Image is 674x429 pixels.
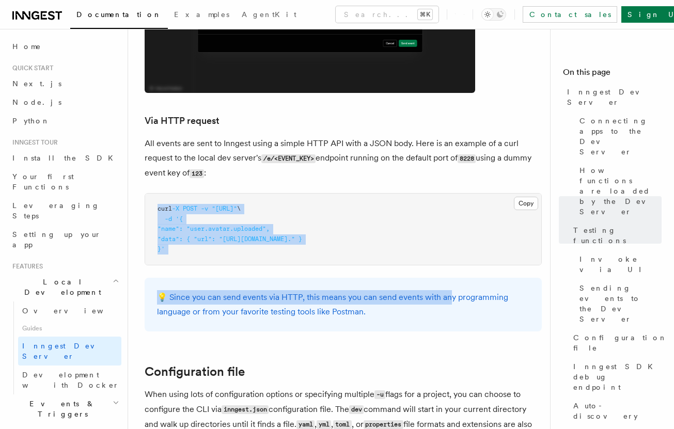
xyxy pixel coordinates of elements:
p: 💡 Since you can send events via HTTP, this means you can send events with any programming languag... [157,290,529,319]
span: Inngest SDK debug endpoint [573,361,662,392]
span: Home [12,41,41,52]
button: Local Development [8,273,121,301]
a: Node.js [8,93,121,112]
a: Inngest Dev Server [18,337,121,366]
button: Copy [514,197,538,210]
span: Events & Triggers [8,399,113,419]
a: Configuration file [145,364,245,379]
a: Contact sales [523,6,617,23]
span: Testing functions [573,225,662,246]
span: Connecting apps to the Dev Server [579,116,662,157]
code: inngest.json [222,405,269,414]
a: Configuration file [569,328,662,357]
span: Development with Docker [22,371,119,389]
a: Sending events to the Dev Server [575,279,662,328]
span: Inngest Dev Server [567,87,662,107]
a: Setting up your app [8,225,121,254]
a: Testing functions [569,221,662,250]
span: Guides [18,320,121,337]
span: Local Development [8,277,113,297]
a: Your first Functions [8,167,121,196]
span: Quick start [8,64,53,72]
a: How functions are loaded by the Dev Server [575,161,662,221]
a: Inngest SDK debug endpoint [569,357,662,396]
span: }' [158,245,165,252]
button: Events & Triggers [8,394,121,423]
span: Setting up your app [12,230,101,249]
span: Overview [22,307,129,315]
span: \ [237,205,241,212]
span: "data": { "url": "[URL][DOMAIN_NAME]." } [158,235,302,243]
a: Documentation [70,3,168,29]
code: properties [364,420,403,429]
a: Invoke via UI [575,250,662,279]
span: "[URL]" [212,205,237,212]
a: Connecting apps to the Dev Server [575,112,662,161]
span: curl [158,205,172,212]
button: Toggle dark mode [481,8,506,21]
span: Inngest Dev Server [22,342,111,360]
button: Search...⌘K [336,6,438,23]
a: AgentKit [236,3,303,28]
span: "name": "user.avatar.uploaded", [158,225,270,232]
span: -d [165,215,172,223]
span: Documentation [76,10,162,19]
span: Python [12,117,50,125]
span: '{ [176,215,183,223]
span: Leveraging Steps [12,201,100,220]
code: 8228 [458,154,476,163]
p: All events are sent to Inngest using a simple HTTP API with a JSON body. Here is an example of a ... [145,136,542,181]
a: Inngest Dev Server [563,83,662,112]
div: Local Development [8,301,121,394]
span: Your first Functions [12,172,74,191]
span: Invoke via UI [579,254,662,275]
span: -v [201,205,208,212]
a: Overview [18,301,121,320]
span: AgentKit [242,10,296,19]
code: yaml [296,420,315,429]
code: 123 [190,169,204,178]
a: Auto-discovery [569,396,662,425]
span: POST [183,205,197,212]
a: Via HTTP request [145,114,220,128]
span: Sending events to the Dev Server [579,283,662,324]
code: dev [349,405,364,414]
span: Examples [174,10,229,19]
a: Home [8,37,121,56]
a: Next.js [8,74,121,93]
span: Features [8,262,43,271]
span: -X [172,205,179,212]
code: yml [317,420,331,429]
a: Install the SDK [8,149,121,167]
a: Examples [168,3,236,28]
span: Node.js [12,98,61,106]
h4: On this page [563,66,662,83]
span: Inngest tour [8,138,58,147]
span: How functions are loaded by the Dev Server [579,165,662,217]
code: toml [333,420,351,429]
a: Development with Docker [18,366,121,394]
span: Auto-discovery [573,401,662,421]
kbd: ⌘K [418,9,432,20]
span: Install the SDK [12,154,119,162]
span: Configuration file [573,332,667,353]
code: -u [374,390,385,399]
code: /e/<EVENT_KEY> [261,154,316,163]
a: Leveraging Steps [8,196,121,225]
a: Python [8,112,121,130]
span: Next.js [12,80,61,88]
